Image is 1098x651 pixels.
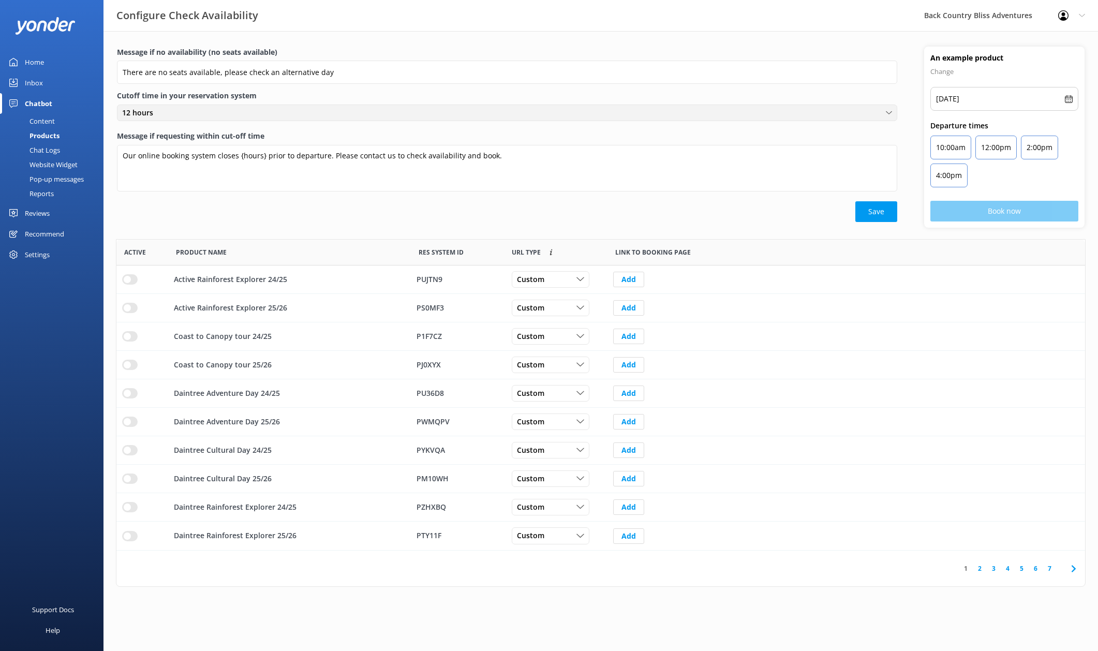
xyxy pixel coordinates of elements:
p: Coast to Canopy tour 24/25 [174,331,272,342]
button: Add [613,414,644,430]
p: 4:00pm [936,169,962,182]
div: Support Docs [32,599,74,620]
div: row [116,265,1085,294]
a: 2 [973,564,987,573]
p: Active Rainforest Explorer 24/25 [174,274,287,285]
div: Pop-up messages [6,172,84,186]
div: Website Widget [6,157,78,172]
a: Products [6,128,103,143]
button: Add [613,386,644,401]
button: Add [613,471,644,486]
span: Link to booking page [615,247,691,257]
div: PU36D8 [417,388,498,399]
div: grid [116,265,1085,550]
label: Message if requesting within cut-off time [117,130,897,142]
div: row [116,322,1085,351]
a: Chat Logs [6,143,103,157]
span: Product Name [176,247,227,257]
p: Daintree Rainforest Explorer 25/26 [174,530,296,542]
p: Active Rainforest Explorer 25/26 [174,302,287,314]
p: Daintree Rainforest Explorer 24/25 [174,501,296,513]
div: Settings [25,244,50,265]
span: Custom [517,473,551,484]
div: row [116,379,1085,408]
button: Add [613,357,644,373]
div: Reviews [25,203,50,224]
span: Custom [517,274,551,285]
a: Content [6,114,103,128]
h4: An example product [930,53,1078,63]
p: Daintree Adventure Day 25/26 [174,416,280,427]
div: PS0MF3 [417,302,498,314]
p: Daintree Adventure Day 24/25 [174,388,280,399]
div: row [116,436,1085,465]
a: Pop-up messages [6,172,103,186]
p: [DATE] [936,93,959,105]
a: 7 [1043,564,1057,573]
h3: Configure Check Availability [116,7,258,24]
div: Home [25,52,44,72]
button: Add [613,528,644,544]
p: 10:00am [936,141,966,154]
p: Daintree Cultural Day 24/25 [174,445,272,456]
img: yonder-white-logo.png [16,17,75,34]
span: Res System ID [419,247,464,257]
div: Content [6,114,55,128]
a: 4 [1001,564,1015,573]
a: 6 [1029,564,1043,573]
p: Daintree Cultural Day 25/26 [174,473,272,484]
span: Active [124,247,146,257]
div: PM10WH [417,473,498,484]
textarea: Our online booking system closes {hours} prior to departure. Please contact us to check availabil... [117,145,897,191]
div: PYKVQA [417,445,498,456]
button: Add [613,300,644,316]
div: row [116,294,1085,322]
div: row [116,493,1085,522]
span: 12 hours [122,107,159,119]
a: 1 [959,564,973,573]
input: Enter a message [117,61,897,84]
button: Add [613,272,644,287]
p: 12:00pm [981,141,1011,154]
span: Custom [517,501,551,513]
span: Custom [517,530,551,542]
p: 2:00pm [1027,141,1052,154]
div: PJ0XYX [417,359,498,371]
a: Reports [6,186,103,201]
div: row [116,408,1085,436]
a: Website Widget [6,157,103,172]
span: Custom [517,416,551,427]
button: Add [613,499,644,515]
span: Custom [517,302,551,314]
label: Cutoff time in your reservation system [117,90,897,101]
span: Link to booking page [512,247,541,257]
div: PTY11F [417,530,498,542]
div: row [116,351,1085,379]
div: Reports [6,186,54,201]
label: Message if no availability (no seats available) [117,47,897,58]
button: Add [613,329,644,344]
div: Chat Logs [6,143,60,157]
button: Add [613,442,644,458]
p: Coast to Canopy tour 25/26 [174,359,272,371]
div: PUJTN9 [417,274,498,285]
div: PZHXBQ [417,501,498,513]
span: Custom [517,331,551,342]
div: Chatbot [25,93,52,114]
a: 3 [987,564,1001,573]
div: Recommend [25,224,64,244]
span: Custom [517,445,551,456]
div: Products [6,128,60,143]
div: row [116,465,1085,493]
p: Departure times [930,120,1078,131]
span: Custom [517,359,551,371]
div: P1F7CZ [417,331,498,342]
a: 5 [1015,564,1029,573]
p: Change [930,65,1078,78]
div: row [116,522,1085,550]
button: Save [855,201,897,222]
div: Help [46,620,60,641]
div: Inbox [25,72,43,93]
span: Custom [517,388,551,399]
div: PWMQPV [417,416,498,427]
